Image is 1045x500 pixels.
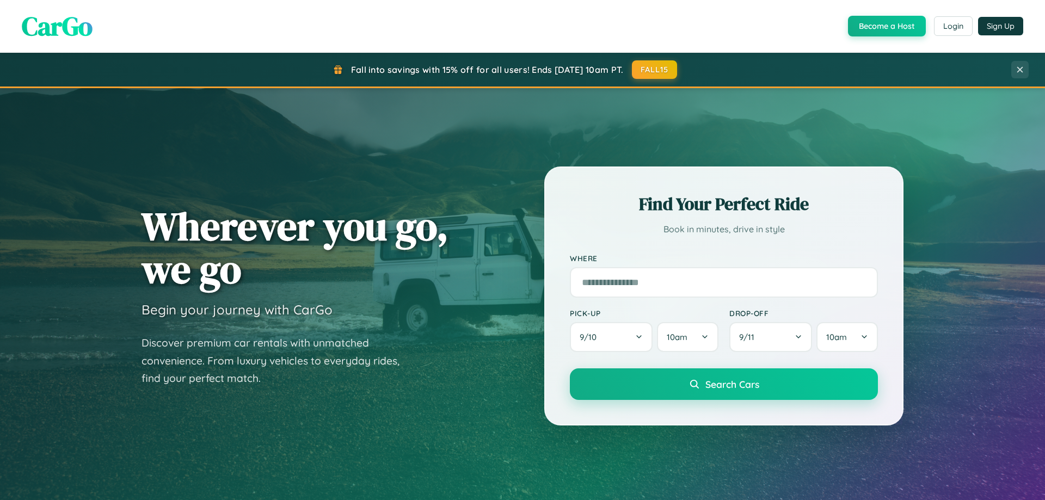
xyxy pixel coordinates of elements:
[816,322,878,352] button: 10am
[570,254,878,263] label: Where
[570,192,878,216] h2: Find Your Perfect Ride
[826,332,847,342] span: 10am
[667,332,687,342] span: 10am
[142,334,414,387] p: Discover premium car rentals with unmatched convenience. From luxury vehicles to everyday rides, ...
[570,308,718,318] label: Pick-up
[739,332,760,342] span: 9 / 11
[142,301,333,318] h3: Begin your journey with CarGo
[580,332,602,342] span: 9 / 10
[570,368,878,400] button: Search Cars
[570,221,878,237] p: Book in minutes, drive in style
[142,205,448,291] h1: Wherever you go, we go
[978,17,1023,35] button: Sign Up
[729,322,812,352] button: 9/11
[632,60,678,79] button: FALL15
[22,8,93,44] span: CarGo
[848,16,926,36] button: Become a Host
[729,308,878,318] label: Drop-off
[570,322,653,352] button: 9/10
[351,64,624,75] span: Fall into savings with 15% off for all users! Ends [DATE] 10am PT.
[657,322,718,352] button: 10am
[934,16,973,36] button: Login
[705,378,759,390] span: Search Cars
